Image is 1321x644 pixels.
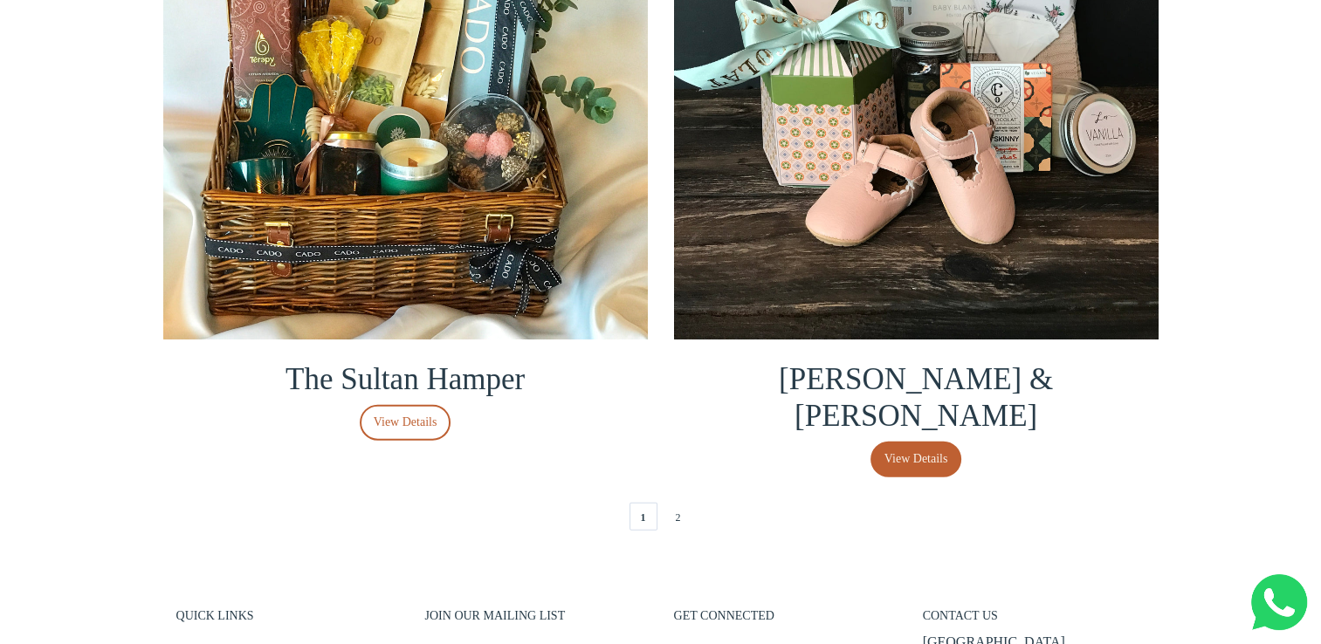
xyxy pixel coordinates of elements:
[674,361,1159,435] h3: [PERSON_NAME] & [PERSON_NAME]
[163,361,648,398] h3: The Sultan Hamper
[176,608,399,633] h3: QUICK LINKS
[374,413,437,432] span: View Details
[870,442,962,477] a: View Details
[884,449,948,469] span: View Details
[664,503,692,531] a: 2
[360,405,451,441] a: View Details
[674,608,897,633] h3: GET CONNECTED
[923,608,1146,633] h3: CONTACT US
[425,608,648,633] h3: JOIN OUR MAILING LIST
[1251,574,1307,630] img: Whatsapp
